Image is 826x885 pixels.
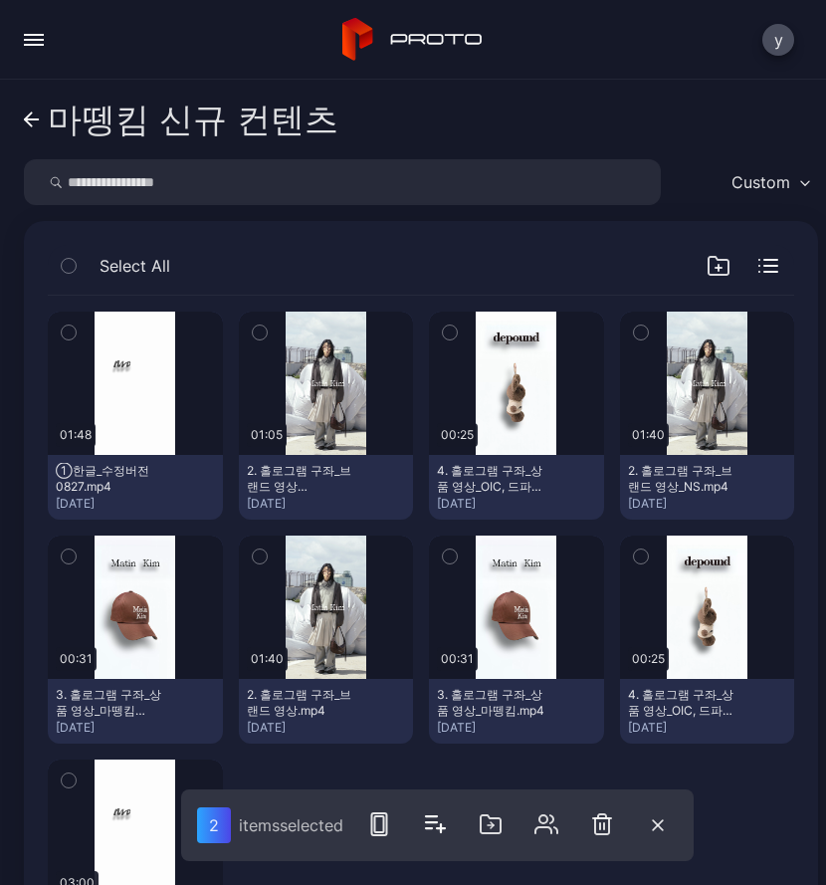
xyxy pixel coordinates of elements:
div: [DATE] [437,720,596,736]
div: Custom [731,172,790,192]
div: [DATE] [437,496,596,512]
button: 2. 홀로그램 구좌_브랜드 영상.mp4[DATE] [239,679,414,744]
div: [DATE] [56,496,215,512]
div: 4. 홀로그램 구좌_상품 영상_OIC, 드파운드.mp4 [628,687,737,719]
div: [DATE] [628,496,787,512]
button: y [762,24,794,56]
div: [DATE] [56,720,215,736]
div: [DATE] [247,720,406,736]
button: 4. 홀로그램 구좌_상품 영상_OIC, 드파운드_NS.mp4[DATE] [429,455,604,520]
div: 2 [197,807,231,843]
a: 마뗑킴 신규 컨텐츠 [24,96,338,143]
div: 3. 홀로그램 구좌_상품 영상_마뗑킴_NS.mp4 [56,687,165,719]
button: 3. 홀로그램 구좌_상품 영상_마뗑킴.mp4[DATE] [429,679,604,744]
div: 2. 홀로그램 구좌_브랜드 영상_NS_del.mp4 [247,463,356,495]
div: item s selected [239,815,343,835]
div: 4. 홀로그램 구좌_상품 영상_OIC, 드파운드_NS.mp4 [437,463,546,495]
div: 2. 홀로그램 구좌_브랜드 영상.mp4 [247,687,356,719]
div: [DATE] [628,720,787,736]
div: [DATE] [247,496,406,512]
button: 4. 홀로그램 구좌_상품 영상_OIC, 드파운드.mp4[DATE] [620,679,795,744]
button: 2. 홀로그램 구좌_브랜드 영상_NS_del.mp4[DATE] [239,455,414,520]
button: 2. 홀로그램 구좌_브랜드 영상_NS.mp4[DATE] [620,455,795,520]
div: 마뗑킴 신규 컨텐츠 [48,101,338,138]
div: ①한글_수정버전0827.mp4 [56,463,165,495]
span: Select All [100,254,170,278]
button: 3. 홀로그램 구좌_상품 영상_마뗑킴_NS.mp4[DATE] [48,679,223,744]
button: ①한글_수정버전0827.mp4[DATE] [48,455,223,520]
div: 2. 홀로그램 구좌_브랜드 영상_NS.mp4 [628,463,737,495]
div: 3. 홀로그램 구좌_상품 영상_마뗑킴.mp4 [437,687,546,719]
button: Custom [722,159,818,205]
